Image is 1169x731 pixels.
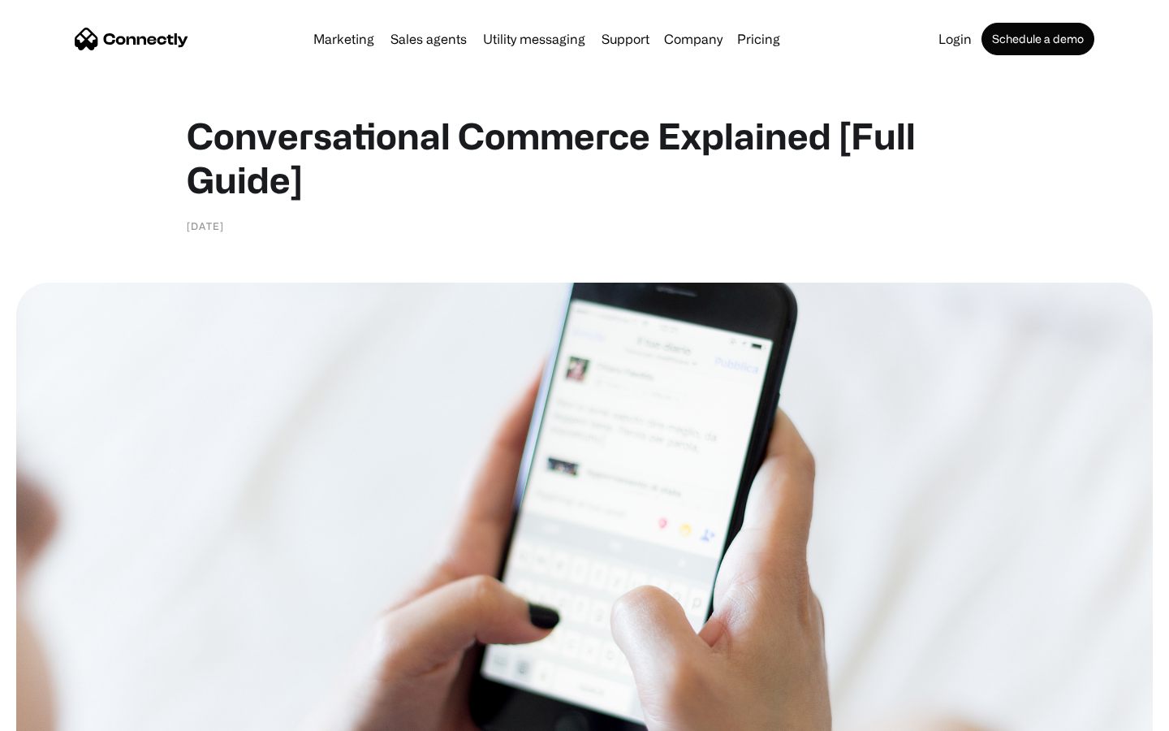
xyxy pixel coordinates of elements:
div: Company [659,28,727,50]
a: home [75,27,188,51]
aside: Language selected: English [16,703,97,725]
ul: Language list [32,703,97,725]
a: Utility messaging [477,32,592,45]
a: Support [595,32,656,45]
a: Login [932,32,978,45]
div: [DATE] [187,218,224,234]
h1: Conversational Commerce Explained [Full Guide] [187,114,982,201]
a: Marketing [307,32,381,45]
a: Pricing [731,32,787,45]
a: Sales agents [384,32,473,45]
div: Company [664,28,723,50]
a: Schedule a demo [981,23,1094,55]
